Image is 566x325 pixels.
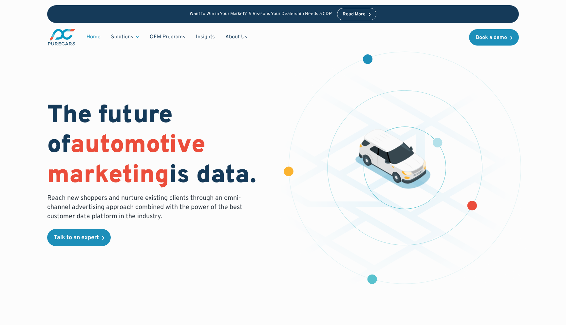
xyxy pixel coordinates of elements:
[81,31,106,43] a: Home
[343,12,366,17] div: Read More
[220,31,253,43] a: About Us
[337,8,376,20] a: Read More
[54,235,99,241] div: Talk to an expert
[47,130,205,191] span: automotive marketing
[144,31,191,43] a: OEM Programs
[111,33,133,41] div: Solutions
[469,29,519,46] a: Book a demo
[47,194,246,221] p: Reach new shoppers and nurture existing clients through an omni-channel advertising approach comb...
[191,31,220,43] a: Insights
[47,28,76,46] a: main
[190,11,332,17] p: Want to Win in Your Market? 5 Reasons Your Dealership Needs a CDP
[47,229,111,246] a: Talk to an expert
[47,101,275,191] h1: The future of is data.
[355,129,431,189] img: illustration of a vehicle
[47,28,76,46] img: purecars logo
[476,35,507,40] div: Book a demo
[106,31,144,43] div: Solutions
